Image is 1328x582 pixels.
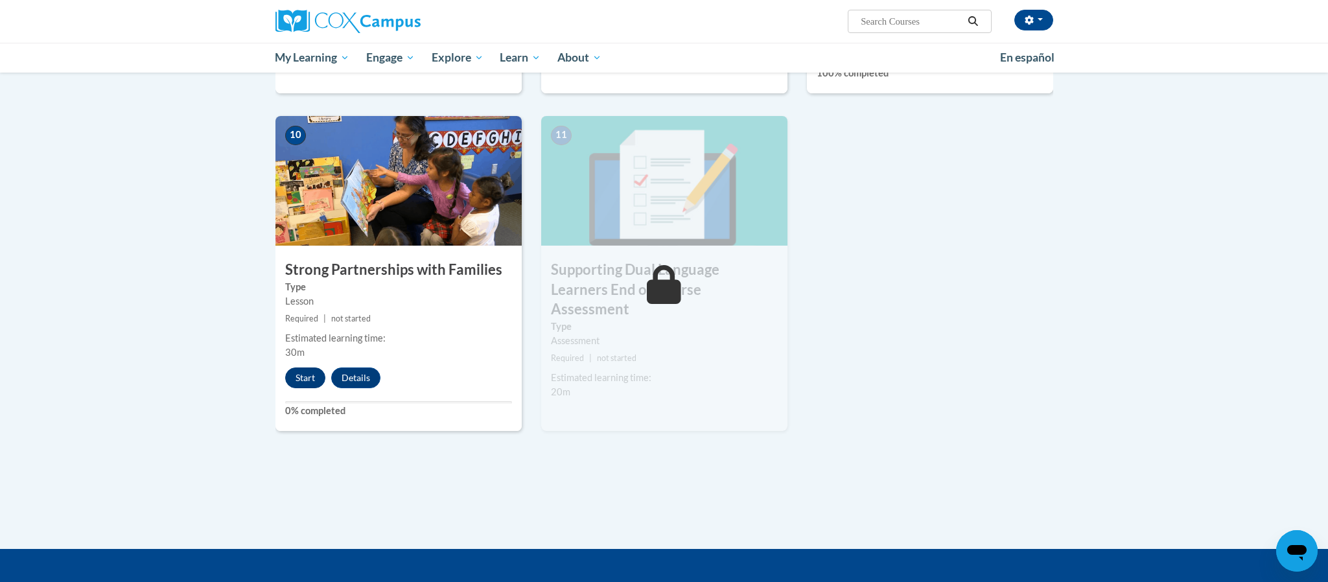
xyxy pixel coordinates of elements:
span: My Learning [275,50,349,65]
div: Assessment [551,334,778,348]
a: About [549,43,610,73]
div: Estimated learning time: [285,331,512,345]
div: Main menu [256,43,1073,73]
span: Learn [500,50,541,65]
button: Start [285,367,325,388]
span: 20m [551,386,570,397]
iframe: Button to launch messaging window [1276,530,1318,572]
div: Lesson [285,294,512,308]
span: 11 [551,126,572,145]
span: | [323,314,326,323]
label: Type [551,320,778,334]
a: Engage [358,43,423,73]
input: Search Courses [859,14,963,29]
label: Type [285,280,512,294]
span: | [589,353,592,363]
button: Details [331,367,380,388]
span: 10 [285,126,306,145]
button: Search [963,14,983,29]
a: Explore [423,43,492,73]
span: Explore [432,50,483,65]
label: 0% completed [285,404,512,418]
span: About [557,50,601,65]
img: Course Image [275,116,522,246]
a: My Learning [267,43,358,73]
div: Estimated learning time: [551,371,778,385]
span: Required [285,314,318,323]
a: En español [992,44,1063,71]
h3: Strong Partnerships with Families [275,260,522,280]
h3: Supporting Dual Language Learners End of Course Assessment [541,260,787,320]
button: Account Settings [1014,10,1053,30]
a: Learn [491,43,549,73]
span: Required [551,353,584,363]
span: not started [331,314,371,323]
span: 30m [285,347,305,358]
a: Cox Campus [275,10,522,33]
label: 100% completed [817,66,1043,80]
span: Engage [366,50,415,65]
img: Cox Campus [275,10,421,33]
span: not started [597,353,636,363]
span: En español [1000,51,1054,64]
img: Course Image [541,116,787,246]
